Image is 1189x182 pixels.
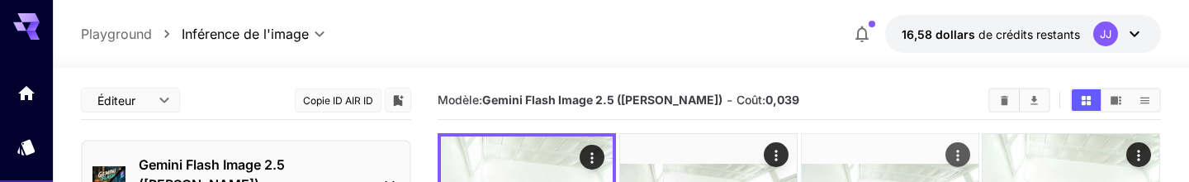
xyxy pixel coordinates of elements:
div: 16 57507 dollars [902,26,1080,43]
div: Tout est clairTélécharger tous [988,88,1050,113]
button: Montrer les médias en vue de la liste [1130,89,1159,111]
button: Montrer les médias en vidéo [1101,89,1130,111]
div: Montrer les médias en vue de la grilleMontrer les médias en vidéoMontrer les médias en vue de la ... [1070,88,1161,113]
button: Ajouter à la bibliothèque [391,90,405,110]
span: de crédits restants [978,27,1080,41]
button: 16 57507 dollarsJJ [885,15,1161,53]
span: Éditeur [97,92,149,109]
span: Coût: [737,93,799,107]
div: Foyer [17,83,36,103]
div: Actions [764,142,789,167]
nav: Mureur [81,24,182,44]
button: Télécharger tous [1020,89,1049,111]
button: Copie ID AIR ID [295,89,381,113]
div: JJ [1093,22,1118,46]
b: 0,039 [765,93,799,107]
div: Actions [580,145,605,170]
div: Modèles [17,136,36,157]
p: - [727,90,732,110]
div: Actions [1127,142,1152,167]
span: Modèle: [438,93,722,107]
b: Gemini Flash Image 2.5 ([PERSON_NAME]) [482,93,722,107]
button: Tout est clair [990,89,1019,111]
span: 16,58 dollars [902,27,975,41]
a: Playground [81,24,152,44]
div: Actions [945,142,970,167]
button: Montrer les médias en vue de la grille [1072,89,1101,111]
span: Inférence de l'image [182,24,309,44]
